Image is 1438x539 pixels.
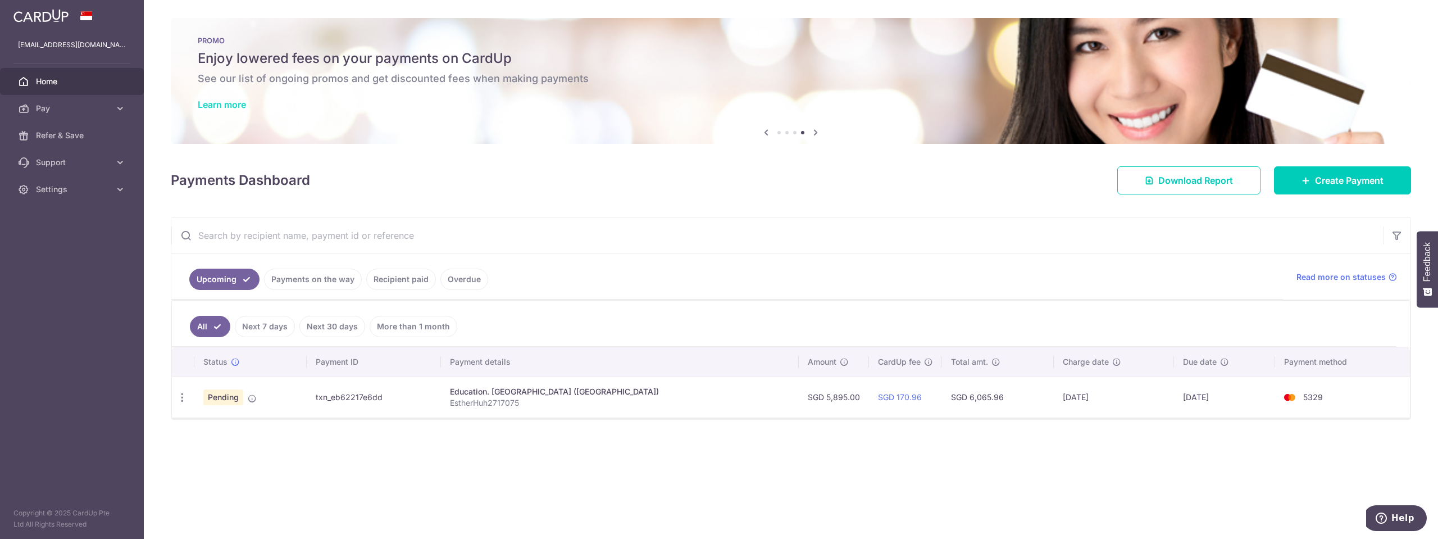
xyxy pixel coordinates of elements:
p: [EMAIL_ADDRESS][DOMAIN_NAME] [18,39,126,51]
span: Total amt. [951,356,988,368]
a: SGD 170.96 [878,392,922,402]
h6: See our list of ongoing promos and get discounted fees when making payments [198,72,1384,85]
a: Learn more [198,99,246,110]
a: Read more on statuses [1296,271,1397,283]
a: Payments on the way [264,269,362,290]
span: Feedback [1422,242,1432,282]
span: 5329 [1303,392,1323,402]
span: Refer & Save [36,130,110,141]
a: More than 1 month [370,316,457,337]
span: Pay [36,103,110,114]
img: Latest Promos banner [171,18,1411,144]
a: Upcoming [189,269,260,290]
p: EstherHuh2717075 [450,397,790,409]
th: Payment details [441,347,799,377]
th: Payment method [1275,347,1410,377]
a: Next 30 days [299,316,365,337]
img: CardUp [13,9,69,22]
span: Status [203,356,227,368]
input: Search by recipient name, payment id or reference [171,218,1384,253]
td: txn_eb62217e6dd [307,377,440,418]
span: Download Report [1158,174,1233,187]
span: Create Payment [1315,174,1384,187]
span: CardUp fee [878,356,921,368]
span: Home [36,76,110,87]
iframe: Opens a widget where you can find more information [1366,505,1427,533]
th: Payment ID [307,347,440,377]
td: [DATE] [1054,377,1175,418]
span: Settings [36,184,110,195]
p: PROMO [198,36,1384,45]
span: Charge date [1063,356,1109,368]
span: Amount [808,356,836,368]
button: Feedback - Show survey [1417,231,1438,307]
td: SGD 6,065.96 [942,377,1054,418]
td: SGD 5,895.00 [799,377,869,418]
a: Download Report [1117,166,1260,194]
a: All [190,316,230,337]
a: Next 7 days [235,316,295,337]
span: Due date [1183,356,1217,368]
h4: Payments Dashboard [171,170,310,191]
span: Support [36,157,110,168]
img: Bank Card [1278,391,1301,404]
span: Read more on statuses [1296,271,1386,283]
a: Create Payment [1274,166,1411,194]
a: Overdue [440,269,488,290]
a: Recipient paid [366,269,436,290]
span: Pending [203,389,243,405]
div: Education. [GEOGRAPHIC_DATA] ([GEOGRAPHIC_DATA]) [450,386,790,397]
h5: Enjoy lowered fees on your payments on CardUp [198,49,1384,67]
td: [DATE] [1174,377,1275,418]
